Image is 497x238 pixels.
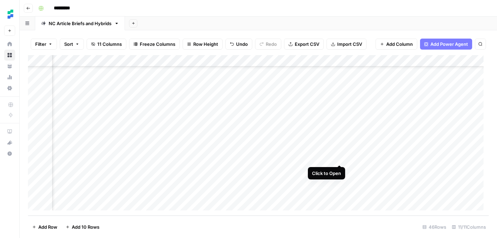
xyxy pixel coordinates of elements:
button: Add Column [376,39,417,50]
a: Settings [4,83,15,94]
div: NC Article Briefs and Hybrids [49,20,111,27]
div: What's new? [4,137,15,148]
span: Redo [266,41,277,48]
span: Row Height [193,41,218,48]
span: Undo [236,41,248,48]
span: Import CSV [337,41,362,48]
button: Filter [31,39,57,50]
button: Freeze Columns [129,39,180,50]
a: AirOps Academy [4,126,15,137]
button: Undo [225,39,252,50]
a: Home [4,39,15,50]
button: 11 Columns [87,39,126,50]
img: Ten Speed Logo [4,8,17,20]
a: Your Data [4,61,15,72]
span: Freeze Columns [140,41,175,48]
div: Click to Open [312,170,341,177]
a: Browse [4,50,15,61]
span: Add 10 Rows [72,224,99,230]
span: Add Row [38,224,57,230]
button: Add Row [28,221,61,232]
button: Add 10 Rows [61,221,104,232]
button: What's new? [4,137,15,148]
button: Row Height [183,39,223,50]
a: NC Article Briefs and Hybrids [35,17,125,30]
span: Filter [35,41,46,48]
div: 11/11 Columns [449,221,489,232]
button: Redo [255,39,281,50]
span: Add Column [386,41,413,48]
button: Sort [60,39,84,50]
span: 11 Columns [97,41,122,48]
button: Help + Support [4,148,15,159]
button: Export CSV [284,39,324,50]
a: Usage [4,72,15,83]
span: Sort [64,41,73,48]
div: 46 Rows [420,221,449,232]
span: Export CSV [295,41,319,48]
button: Add Power Agent [420,39,472,50]
button: Import CSV [327,39,367,50]
span: Add Power Agent [430,41,468,48]
button: Workspace: Ten Speed [4,6,15,23]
